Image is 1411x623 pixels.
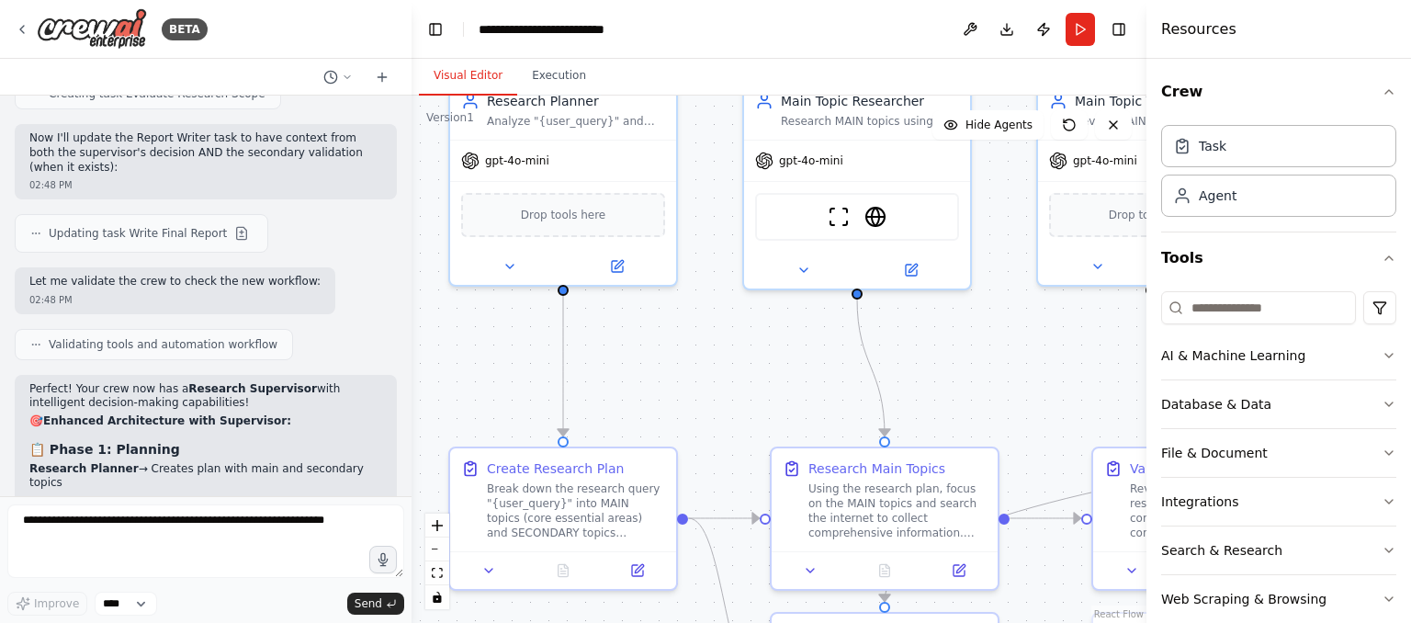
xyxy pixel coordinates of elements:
span: Send [355,596,382,611]
div: Agent [1199,187,1236,205]
button: File & Document [1161,429,1396,477]
div: Main Topic Validator [1075,92,1253,110]
button: Search & Research [1161,527,1396,574]
button: No output available [846,560,924,582]
span: Updating task Write Final Report [49,226,227,241]
button: fit view [425,561,449,585]
div: 02:48 PM [29,178,382,192]
img: EXASearchTool [864,206,886,228]
div: Using the research plan, focus on the MAIN topics and search the internet to collect comprehensiv... [808,481,987,540]
button: Execution [517,57,601,96]
button: Start a new chat [367,66,397,88]
p: Now I'll update the Report Writer task to have context from both the supervisor's decision AND th... [29,131,382,175]
h2: 🎯 [29,414,382,429]
button: toggle interactivity [425,585,449,609]
button: Open in side panel [927,560,990,582]
button: Switch to previous chat [316,66,360,88]
p: Let me validate the crew to check the new workflow: [29,275,321,289]
a: React Flow attribution [1094,609,1144,619]
span: gpt-4o-mini [485,153,549,168]
strong: Research Supervisor [188,382,317,395]
img: ScrapeWebsiteTool [828,206,850,228]
div: Task [1199,137,1226,155]
button: zoom out [425,538,449,561]
div: Validate Main TopicsReview all collected MAIN topic research data for accuracy and consistency. I... [1091,447,1321,591]
g: Edge from 31d20276-c30e-4372-8e30-d122b1af3b94 to 500e29bd-2827-4f29-b2fb-1e96852b80ac [554,294,572,436]
strong: Research Planner [29,462,139,475]
div: Validate Main Topics [1130,459,1259,478]
span: Drop tools here [521,206,606,224]
div: Research Main TopicsUsing the research plan, focus on the MAIN topics and search the internet to ... [770,447,999,591]
div: 02:48 PM [29,293,321,307]
button: Visual Editor [419,57,517,96]
button: Open in side panel [565,255,669,278]
button: zoom in [425,514,449,538]
span: gpt-4o-mini [779,153,843,168]
div: Research Planner [487,92,665,110]
g: Edge from 500e29bd-2827-4f29-b2fb-1e96852b80ac to 3b32c930-8425-4bd7-bf31-0ff1c7812216 [688,509,759,527]
span: Improve [34,596,79,611]
div: Main Topic ResearcherResearch MAIN topics using search and web scraping tools to gather comprehen... [742,79,972,290]
img: Logo [37,8,147,50]
span: Validating tools and automation workflow [49,337,277,352]
div: Research MAIN topics using search and web scraping tools to gather comprehensive, accurate inform... [781,114,959,129]
button: Improve [7,592,87,616]
span: gpt-4o-mini [1073,153,1137,168]
button: AI & Machine Learning [1161,332,1396,379]
button: Database & Data [1161,380,1396,428]
button: Integrations [1161,478,1396,526]
button: Click to speak your automation idea [369,546,397,573]
button: Tools [1161,232,1396,284]
button: Web Scraping & Browsing [1161,575,1396,623]
button: Open in side panel [859,259,963,281]
g: Edge from c8c36a7c-3f48-4eeb-8eda-9669512d1415 to 3b32c930-8425-4bd7-bf31-0ff1c7812216 [848,298,894,436]
div: Break down the research query "{user_query}" into MAIN topics (core essential areas) and SECONDAR... [487,481,665,540]
g: Edge from 3b32c930-8425-4bd7-bf31-0ff1c7812216 to 85f584ec-b5dc-4c97-aeca-74ff85b0ea04 [1010,509,1080,527]
strong: Enhanced Architecture with Supervisor: [43,414,291,427]
button: Hide Agents [932,110,1044,140]
div: Main Topic ValidatorReview MAIN topic research data for accuracy, identify inconsistencies, and f... [1036,79,1266,287]
div: Main Topic Researcher [781,92,959,110]
button: Hide left sidebar [423,17,448,42]
span: Drop tools here [1109,206,1194,224]
div: BETA [162,18,208,40]
strong: 📋 Phase 1: Planning [29,442,180,457]
div: Create Research Plan [487,459,624,478]
div: Research Main Topics [808,459,945,478]
div: Research PlannerAnalyze "{user_query}" and strategically divide it into MAIN topics (core essenti... [448,79,678,287]
div: Version 1 [426,110,474,125]
div: Review all collected MAIN topic research data for accuracy and consistency. Identify any conflict... [1130,481,1308,540]
button: No output available [525,560,603,582]
button: Hide right sidebar [1106,17,1132,42]
nav: breadcrumb [479,20,638,39]
span: Hide Agents [965,118,1033,132]
div: Crew [1161,118,1396,232]
div: Create Research PlanBreak down the research query "{user_query}" into MAIN topics (core essential... [448,447,678,591]
div: Analyze "{user_query}" and strategically divide it into MAIN topics (core essential research area... [487,114,665,129]
h4: Resources [1161,18,1236,40]
li: → Creates plan with main and secondary topics [29,462,382,491]
button: Send [347,593,404,615]
p: Perfect! Your crew now has a with intelligent decision-making capabilities! [29,382,382,411]
button: Crew [1161,66,1396,118]
button: Open in side panel [605,560,669,582]
div: React Flow controls [425,514,449,609]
